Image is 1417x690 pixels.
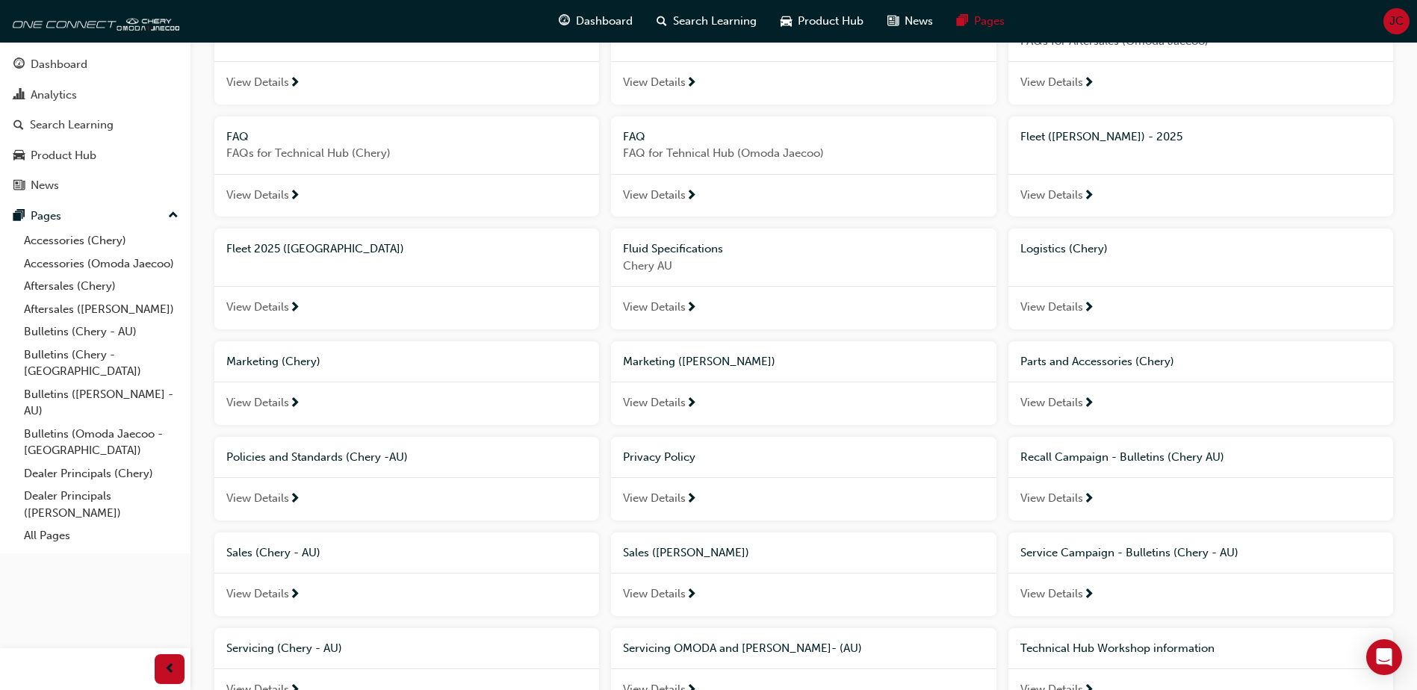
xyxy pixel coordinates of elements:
span: View Details [1020,299,1083,316]
span: next-icon [1083,493,1094,506]
span: Fleet 2025 ([GEOGRAPHIC_DATA]) [226,242,404,255]
span: pages-icon [13,210,25,223]
a: Logistics (Chery)View Details [1008,229,1393,329]
span: news-icon [887,12,899,31]
span: pages-icon [957,12,968,31]
span: Sales (Chery - AU) [226,546,320,559]
a: Service Campaign - Bulletins (Chery - AU)View Details [1008,532,1393,616]
a: Privacy PolicyView Details [611,437,996,520]
button: DashboardAnalyticsSearch LearningProduct HubNews [6,48,185,202]
a: Bulletins (Chery - [GEOGRAPHIC_DATA]) [18,344,185,383]
a: Bulletins (Omoda Jaecoo - [GEOGRAPHIC_DATA]) [18,423,185,462]
span: Fluid Specifications [623,242,723,255]
span: Search Learning [673,13,757,30]
span: next-icon [686,588,697,602]
span: Parts and Accessories (Chery) [1020,355,1174,368]
div: Open Intercom Messenger [1366,639,1402,675]
span: Marketing (Chery) [226,355,320,368]
a: Aftersales (Chery) [18,275,185,298]
span: Dashboard [576,13,633,30]
span: View Details [1020,187,1083,204]
div: Dashboard [31,56,87,73]
a: Fluid SpecificationsChery AUView Details [611,229,996,329]
a: Policies and Standards (Chery -AU)View Details [214,437,599,520]
span: up-icon [168,206,179,226]
span: Policies and Standards (Chery -AU) [226,450,408,464]
span: next-icon [289,302,300,315]
span: FAQs for Technical Hub (Chery) [226,145,587,162]
span: View Details [623,299,686,316]
span: View Details [226,394,289,411]
span: Fleet ([PERSON_NAME]) - 2025 [1020,130,1182,143]
span: View Details [1020,74,1083,91]
span: Chery AU [623,258,984,275]
span: next-icon [1083,302,1094,315]
span: next-icon [1083,588,1094,602]
span: View Details [226,585,289,603]
span: View Details [226,299,289,316]
span: Product Hub [798,13,863,30]
a: Marketing (Chery)View Details [214,341,599,425]
span: next-icon [289,588,300,602]
a: External ResourcesView Details [611,4,996,105]
span: View Details [623,74,686,91]
span: search-icon [13,119,24,132]
span: FAQ for Tehnical Hub (Omoda Jaecoo) [623,145,984,162]
a: Recall Campaign - Bulletins (Chery AU)View Details [1008,437,1393,520]
span: View Details [623,585,686,603]
div: News [31,177,59,194]
span: View Details [226,187,289,204]
a: Dealer Principals (Chery) [18,462,185,485]
span: guage-icon [559,12,570,31]
span: next-icon [1083,397,1094,411]
span: Technical Hub Workshop information [1020,641,1215,655]
span: Servicing OMODA and [PERSON_NAME]- (AU) [623,641,862,655]
span: Logistics (Chery) [1020,242,1108,255]
a: Parts and Accessories (Chery)View Details [1008,341,1393,425]
span: prev-icon [164,660,176,679]
span: next-icon [1083,77,1094,90]
span: JC [1389,13,1404,30]
a: Dealer Principals ([PERSON_NAME]) [18,485,185,524]
a: All Pages [18,524,185,547]
span: Marketing ([PERSON_NAME]) [623,355,775,368]
span: guage-icon [13,58,25,72]
a: FAQFAQs for Aftersales (Omoda Jaecoo)View Details [1008,4,1393,105]
span: Privacy Policy [623,450,695,464]
span: View Details [623,394,686,411]
span: next-icon [686,77,697,90]
span: Pages [974,13,1005,30]
a: Marketing ([PERSON_NAME])View Details [611,341,996,425]
img: oneconnect [7,6,179,36]
span: next-icon [289,77,300,90]
a: Bulletins (Chery - AU) [18,320,185,344]
a: News [6,172,185,199]
span: next-icon [289,397,300,411]
span: News [905,13,933,30]
a: Search Learning [6,111,185,139]
span: FAQ [226,130,249,143]
span: View Details [1020,490,1083,507]
span: next-icon [686,302,697,315]
a: Accessories (Chery) [18,229,185,252]
span: car-icon [13,149,25,163]
a: guage-iconDashboard [547,6,645,37]
span: next-icon [289,493,300,506]
a: news-iconNews [875,6,945,37]
a: Accessories (Omoda Jaecoo) [18,252,185,276]
span: Servicing (Chery - AU) [226,641,342,655]
span: FAQ [623,130,645,143]
div: Search Learning [30,116,114,134]
a: FAQFAQs for Technical Hub (Chery)View Details [214,116,599,217]
span: next-icon [686,493,697,506]
span: next-icon [1083,190,1094,203]
span: search-icon [657,12,667,31]
span: Service Campaign - Bulletins (Chery - AU) [1020,546,1238,559]
span: chart-icon [13,89,25,102]
a: Fleet ([PERSON_NAME]) - 2025View Details [1008,116,1393,217]
span: View Details [1020,585,1083,603]
span: View Details [226,490,289,507]
a: Product Hub [6,142,185,170]
a: pages-iconPages [945,6,1017,37]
